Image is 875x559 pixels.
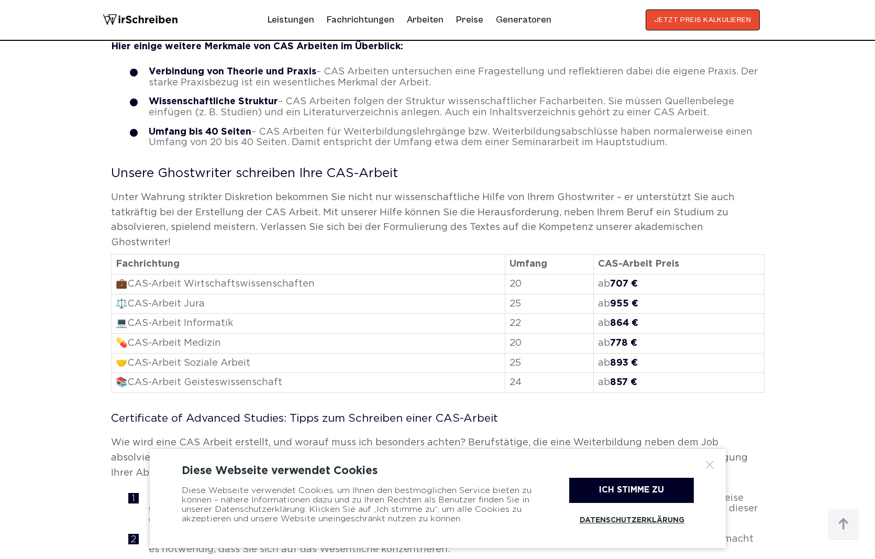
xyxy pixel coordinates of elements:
[505,274,593,294] td: 20
[610,339,637,347] strong: 778 €
[268,12,314,28] a: Leistungen
[610,300,638,308] strong: 955 €
[130,67,765,88] li: – CAS Arbeiten untersuchen eine Fragestellung und reflektieren dabei die eigene Praxis. Der stark...
[111,167,765,180] h2: Unsere Ghostwriter schreiben Ihre CAS-Arbeit
[111,353,505,373] td: 🤝CAS-Arbeit Soziale Arbeit
[111,294,505,314] td: ⚖️CAS-Arbeit Jura
[456,14,483,25] a: Preise
[182,478,543,532] div: Diese Webseite verwendet Cookies, um Ihnen den bestmöglichen Service bieten zu können – nähere In...
[505,294,593,314] td: 25
[505,333,593,353] td: 20
[505,373,593,393] td: 24
[505,314,593,334] td: 22
[103,9,178,30] img: logo wirschreiben
[610,319,638,327] strong: 864 €
[149,68,316,76] strong: Verbindung von Theorie und Praxis
[149,535,246,543] strong: Beim Thema bleiben
[111,333,505,353] td: 💊CAS-Arbeit Medizin
[593,294,764,314] td: ab
[610,378,637,387] strong: 857 €
[130,493,765,525] li: – Stellen Sie sicher, dass Sie wissen, was die Bildungsstätte von Ihnen erwartet. Möglicherweise ...
[149,494,291,502] strong: Den Zweck der Arbeit kennen
[130,127,765,148] li: – CAS Arbeiten für Weiterbildungslehrgänge bzw. Weiterbildungsabschlüsse haben normalerweise eine...
[646,9,760,30] button: JETZT PREIS KALKULIEREN
[828,509,859,540] img: button top
[593,255,764,275] th: CAS-Arbeit Preis
[111,314,505,334] td: 💻CAS-Arbeit Informatik
[610,280,638,288] strong: 707 €
[149,97,278,106] strong: Wissenschaftliche Struktur
[111,42,403,51] strong: Hier einige weitere Merkmale von CAS Arbeiten im Überblick:
[130,534,765,555] li: – Bleiben Sie eng am Thema und fassen Sie sich kurz. Der Umfang der Facharbeit (20 bis 40 Seiten)...
[111,274,505,294] td: 💼CAS-Arbeit Wirtschaftswissenschaften
[327,12,394,28] a: Fachrichtungen
[569,508,694,532] a: Datenschutzerklärung
[593,274,764,294] td: ab
[130,96,765,118] li: – CAS Arbeiten folgen der Struktur wissenschaftlicher Facharbeiten. Sie müssen Quellenbelege einf...
[182,465,694,477] div: Diese Webseite verwendet Cookies
[111,255,505,275] th: Fachrichtung
[569,478,694,503] div: Ich stimme zu
[111,190,765,250] p: Unter Wahrung strikter Diskretion bekommen Sie nicht nur wissenschaftliche Hilfe von Ihrem Ghostw...
[593,373,764,393] td: ab
[505,353,593,373] td: 25
[610,359,638,367] strong: 893 €
[593,353,764,373] td: ab
[407,12,444,28] a: Arbeiten
[111,413,765,424] h3: Certificate of Advanced Studies: Tipps zum Schreiben einer CAS-Arbeit
[593,333,764,353] td: ab
[496,12,551,28] a: Generatoren
[149,128,251,136] strong: Umfang bis 40 Seiten
[111,373,505,393] td: 📚CAS-Arbeit Geisteswissenschaft
[505,255,593,275] th: Umfang
[593,314,764,334] td: ab
[111,435,765,480] p: Wie wird eine CAS Arbeit erstellt, und worauf muss ich besonders achten? Berufstätige, die eine W...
